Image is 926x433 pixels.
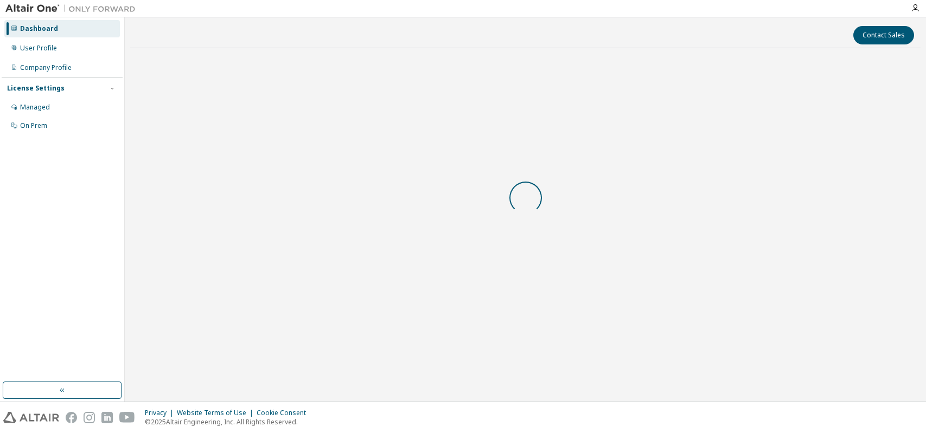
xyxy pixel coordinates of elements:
[20,63,72,72] div: Company Profile
[145,409,177,417] div: Privacy
[101,412,113,423] img: linkedin.svg
[20,121,47,130] div: On Prem
[5,3,141,14] img: Altair One
[20,24,58,33] div: Dashboard
[20,44,57,53] div: User Profile
[20,103,50,112] div: Managed
[3,412,59,423] img: altair_logo.svg
[853,26,914,44] button: Contact Sales
[84,412,95,423] img: instagram.svg
[119,412,135,423] img: youtube.svg
[145,417,312,426] p: © 2025 Altair Engineering, Inc. All Rights Reserved.
[177,409,257,417] div: Website Terms of Use
[257,409,312,417] div: Cookie Consent
[66,412,77,423] img: facebook.svg
[7,84,65,93] div: License Settings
